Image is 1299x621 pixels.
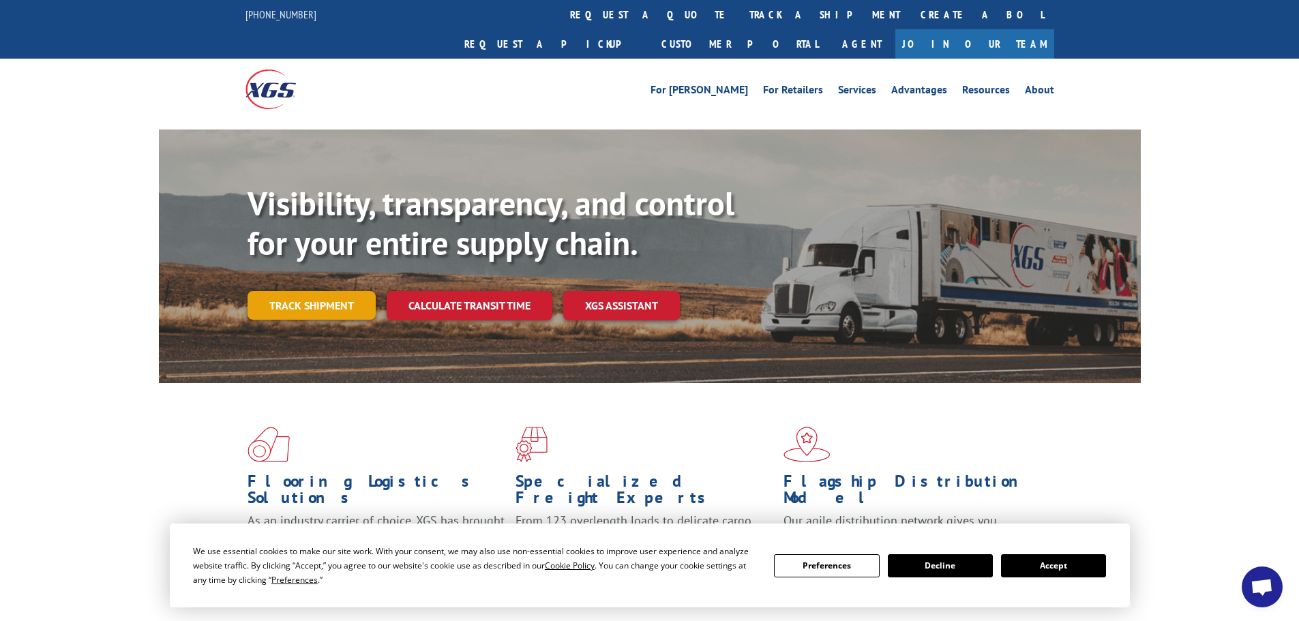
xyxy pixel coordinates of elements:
h1: Flagship Distribution Model [783,473,1041,513]
div: We use essential cookies to make our site work. With your consent, we may also use non-essential ... [193,544,758,587]
h1: Specialized Freight Experts [516,473,773,513]
img: xgs-icon-flagship-distribution-model-red [783,427,831,462]
img: xgs-icon-total-supply-chain-intelligence-red [248,427,290,462]
a: For Retailers [763,85,823,100]
b: Visibility, transparency, and control for your entire supply chain. [248,182,734,264]
a: For [PERSON_NAME] [651,85,748,100]
span: As an industry carrier of choice, XGS has brought innovation and dedication to flooring logistics... [248,513,505,561]
img: xgs-icon-focused-on-flooring-red [516,427,548,462]
button: Preferences [774,554,879,577]
div: Cookie Consent Prompt [170,524,1130,607]
a: Agent [828,29,895,59]
a: Join Our Team [895,29,1054,59]
a: Calculate transit time [387,291,552,320]
h1: Flooring Logistics Solutions [248,473,505,513]
a: Track shipment [248,291,376,320]
span: Preferences [271,574,318,586]
a: Resources [962,85,1010,100]
a: Open chat [1242,566,1283,607]
a: XGS ASSISTANT [563,291,680,320]
a: [PHONE_NUMBER] [245,7,316,21]
a: About [1025,85,1054,100]
a: Advantages [891,85,947,100]
a: Services [838,85,876,100]
p: From 123 overlength loads to delicate cargo, our experienced staff knows the best way to move you... [516,513,773,573]
span: Cookie Policy [545,560,595,571]
a: Customer Portal [651,29,828,59]
button: Decline [888,554,993,577]
button: Accept [1001,554,1106,577]
span: Our agile distribution network gives you nationwide inventory management on demand. [783,513,1034,545]
a: Request a pickup [454,29,651,59]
